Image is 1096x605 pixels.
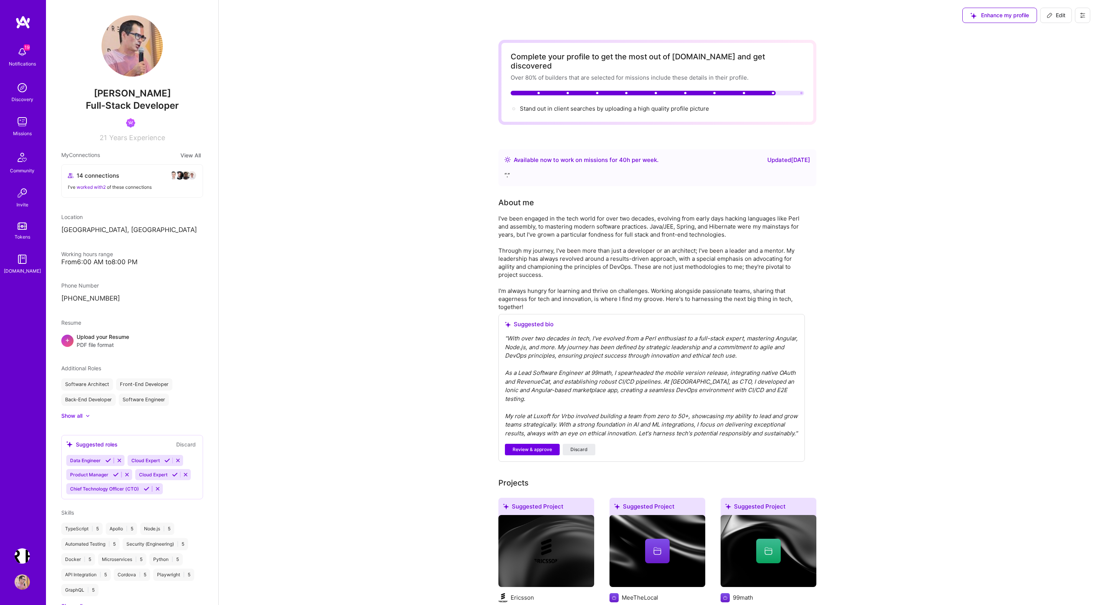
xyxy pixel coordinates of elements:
[65,336,70,344] span: +
[119,394,169,406] div: Software Engineer
[61,258,203,266] div: From 6:00 AM to 8:00 PM
[70,486,139,492] span: Chief Technology Officer (CTO)
[563,444,595,455] button: Discard
[61,569,111,581] div: API Integration 5
[962,8,1037,23] button: Enhance my profile
[68,183,197,191] div: I've of these connections
[1047,11,1065,19] span: Edit
[178,151,203,160] button: View All
[609,593,619,602] img: Company logo
[87,587,89,593] span: |
[61,584,98,596] div: GraphQL 5
[9,60,36,68] div: Notifications
[61,164,203,198] button: 14 connectionsavataravataravataravatarI've worked with2 of these connections
[721,515,816,587] img: cover
[61,523,103,535] div: TypeScript 5
[77,172,119,180] span: 14 connections
[106,523,137,535] div: Apollo 5
[505,322,511,327] i: icon SuggestedTeams
[77,333,129,349] div: Upload your Resume
[514,155,659,165] div: Available now to work on missions for h per week .
[163,526,165,532] span: |
[187,171,197,180] img: avatar
[92,526,93,532] span: |
[113,472,119,477] i: Accept
[61,412,82,420] div: Show all
[116,378,172,391] div: Front-End Developer
[61,365,101,371] span: Additional Roles
[66,440,118,448] div: Suggested roles
[144,486,149,492] i: Accept
[13,574,32,590] a: User Avatar
[619,156,627,164] span: 40
[66,441,73,448] i: icon SuggestedTeams
[721,593,730,602] img: Company logo
[126,526,128,532] span: |
[725,504,731,509] i: icon SuggestedTeams
[140,523,174,535] div: Node.js 5
[131,458,160,463] span: Cloud Expert
[61,213,203,221] div: Location
[174,440,198,449] button: Discard
[511,52,804,70] div: Complete your profile to get the most out of [DOMAIN_NAME] and get discovered
[100,572,101,578] span: |
[139,472,167,477] span: Cloud Expert
[767,155,810,165] div: Updated [DATE]
[100,134,107,142] span: 21
[61,378,113,391] div: Software Architect
[15,44,30,60] img: bell
[498,498,594,518] div: Suggested Project
[513,446,552,453] span: Review & approve
[61,333,203,349] div: +Upload your ResumePDF file format
[505,334,798,438] div: " With over two decades in tech, I've evolved from a Perl enthusiast to a full-stack expert, mast...
[86,100,179,111] span: Full-Stack Developer
[177,541,179,547] span: |
[172,556,173,562] span: |
[15,252,30,267] img: guide book
[498,593,508,602] img: Company logo
[61,553,95,566] div: Docker 5
[609,515,705,587] img: cover
[126,118,135,128] img: Been on Mission
[18,222,27,230] img: tokens
[61,509,74,516] span: Skills
[15,233,30,241] div: Tokens
[155,486,161,492] i: Reject
[139,572,141,578] span: |
[505,320,798,328] div: Suggested bio
[61,282,99,289] span: Phone Number
[13,129,32,137] div: Missions
[13,548,32,564] a: Terr.ai: Building an Innovative Real Estate Platform
[970,13,976,19] i: icon SuggestedTeams
[116,458,122,463] i: Reject
[520,105,709,113] div: Stand out in client searches by uploading a high quality profile picture
[503,504,509,509] i: icon SuggestedTeams
[614,504,620,509] i: icon SuggestedTeams
[164,458,170,463] i: Accept
[61,88,203,99] span: [PERSON_NAME]
[505,157,511,163] img: Availability
[15,80,30,95] img: discovery
[498,197,534,208] div: About me
[505,444,560,455] button: Review & approve
[61,251,113,257] span: Working hours range
[733,594,753,602] div: 99math
[721,498,816,518] div: Suggested Project
[1040,8,1072,23] button: Edit
[61,151,100,160] span: My Connections
[61,394,116,406] div: Back-End Developer
[70,458,101,463] span: Data Engineer
[498,477,529,489] div: Projects
[61,319,81,326] span: Resume
[181,171,190,180] img: avatar
[24,44,30,51] span: 19
[68,173,74,178] i: icon Collaborator
[84,556,85,562] span: |
[124,472,130,477] i: Reject
[15,548,30,564] img: Terr.ai: Building an Innovative Real Estate Platform
[98,553,146,566] div: Microservices 5
[10,167,34,175] div: Community
[511,74,804,82] div: Over 80% of builders that are selected for missions include these details in their profile.
[77,341,129,349] span: PDF file format
[77,184,106,190] span: worked with 2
